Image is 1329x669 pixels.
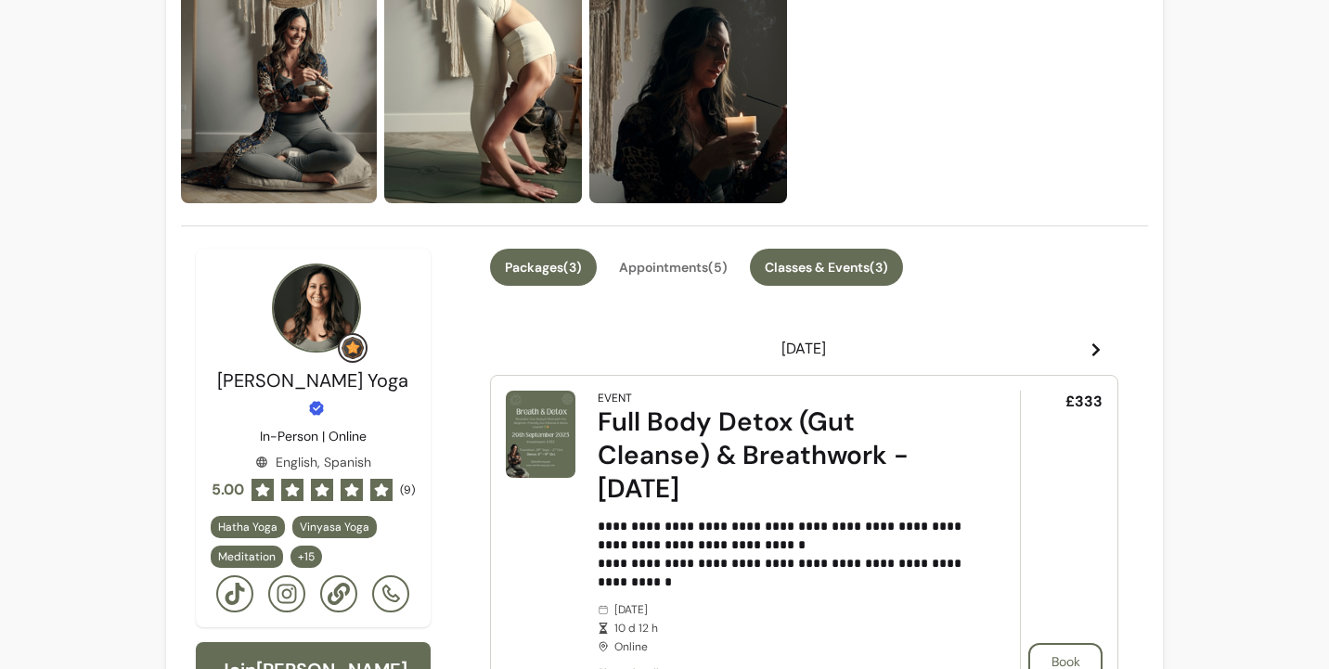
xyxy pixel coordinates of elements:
span: Meditation [218,549,276,564]
button: Appointments(5) [604,249,742,286]
span: + 15 [294,549,318,564]
span: ( 9 ) [400,482,415,497]
button: Classes & Events(3) [750,249,903,286]
div: English, Spanish [255,453,371,471]
span: 10 d 12 h [614,621,969,636]
span: Hatha Yoga [218,520,277,534]
div: Full Body Detox (Gut Cleanse) & Breathwork - [DATE] [598,405,969,506]
span: [PERSON_NAME] Yoga [217,368,408,392]
button: Packages(3) [490,249,597,286]
span: 5.00 [212,479,244,501]
div: [DATE] Online [598,602,969,654]
span: £333 [1065,391,1103,413]
div: Event [598,391,632,405]
img: Provider image [272,264,361,353]
span: Vinyasa Yoga [300,520,369,534]
img: Grow [342,337,364,359]
header: [DATE] [490,330,1119,367]
img: Full Body Detox (Gut Cleanse) & Breathwork - Sept 2025 [506,391,575,478]
p: In-Person | Online [260,427,367,445]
